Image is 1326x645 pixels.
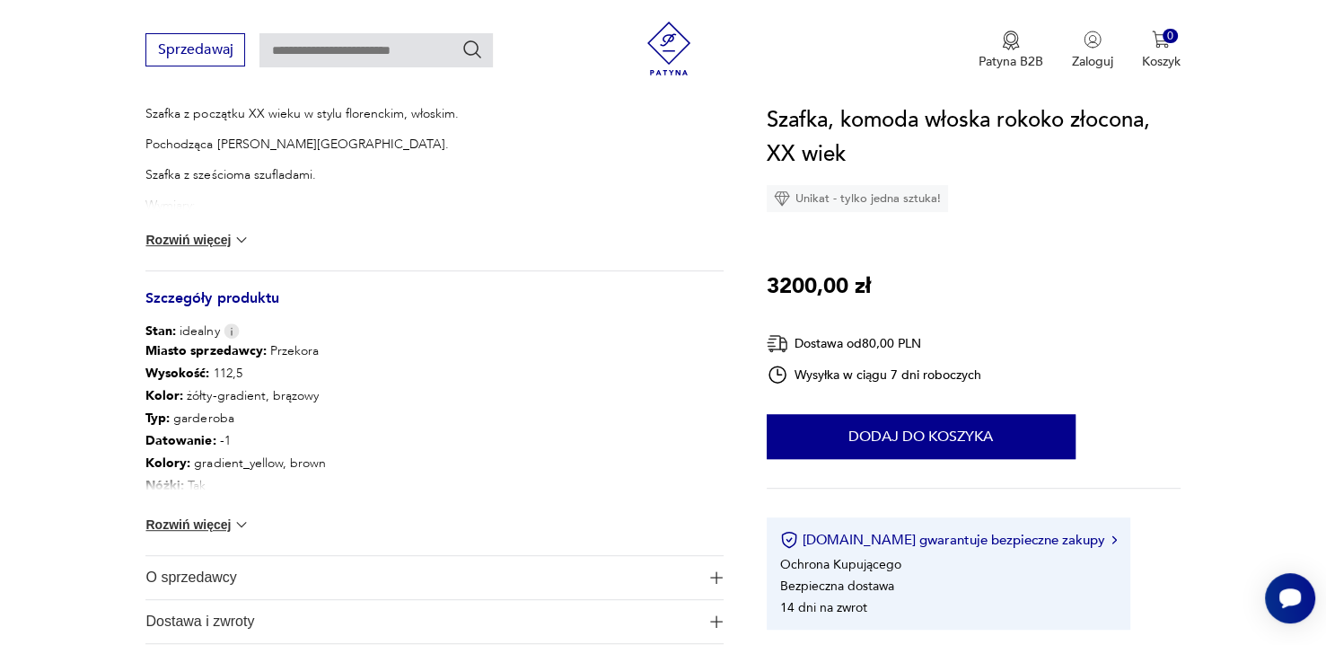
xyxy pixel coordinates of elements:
[145,600,698,643] span: Dostawa i zwroty
[767,332,982,355] div: Dostawa od 80,00 PLN
[780,531,798,549] img: Ikona certyfikatu
[145,387,183,404] b: Kolor:
[145,475,325,498] p: Tak
[145,166,566,184] p: Szafka z sześcioma szufladami.
[145,453,325,475] p: gradient_yellow, brown
[233,231,250,249] img: chevron down
[145,231,250,249] button: Rozwiń więcej
[145,556,723,599] button: Ikona plusaO sprzedawcy
[979,53,1043,70] p: Patyna B2B
[233,516,250,534] img: chevron down
[145,363,325,385] p: 112,5
[145,322,176,340] b: Stan:
[145,197,566,215] p: Wymiary:
[145,516,250,534] button: Rozwiń więcej
[1072,31,1113,70] button: Zaloguj
[774,190,790,207] img: Ikona diamentu
[145,410,170,427] b: Typ :
[642,22,696,75] img: Patyna - sklep z meblami i dekoracjami vintage
[1002,31,1020,50] img: Ikona medalu
[145,430,325,453] p: -1
[145,365,209,382] b: Wysokość :
[145,455,190,472] b: Kolory :
[710,571,723,584] img: Ikona plusa
[1163,29,1178,44] div: 0
[1152,31,1170,49] img: Ikona koszyka
[145,477,184,494] b: Nóżki :
[145,322,219,340] span: idealny
[145,340,325,363] p: Przekora
[224,323,240,339] img: Info icon
[1142,53,1181,70] p: Koszyk
[767,364,982,385] div: Wysyłka w ciągu 7 dni roboczych
[145,136,566,154] p: Pochodząca [PERSON_NAME][GEOGRAPHIC_DATA].
[780,599,867,616] li: 14 dni na zwrot
[145,105,566,123] p: Szafka z początku XX wieku w stylu florenckim, włoskim.
[767,414,1076,459] button: Dodaj do koszyka
[461,39,483,60] button: Szukaj
[1142,31,1181,70] button: 0Koszyk
[780,578,894,595] li: Bezpieczna dostawa
[145,45,245,57] a: Sprzedawaj
[767,185,948,212] div: Unikat - tylko jedna sztuka!
[767,269,871,304] p: 3200,00 zł
[145,556,698,599] span: O sprzedawcy
[1111,535,1117,544] img: Ikona strzałki w prawo
[145,342,266,359] b: Miasto sprzedawcy :
[710,615,723,628] img: Ikona plusa
[145,33,245,66] button: Sprzedawaj
[1265,573,1315,623] iframe: Smartsupp widget button
[145,408,325,430] p: garderoba
[979,31,1043,70] button: Patyna B2B
[979,31,1043,70] a: Ikona medaluPatyna B2B
[780,556,901,573] li: Ochrona Kupującego
[780,531,1117,549] button: [DOMAIN_NAME] gwarantuje bezpieczne zakupy
[1084,31,1102,49] img: Ikonka użytkownika
[145,293,723,322] h3: Szczegóły produktu
[145,385,325,408] p: żółty-gradient, brązowy
[1072,53,1113,70] p: Zaloguj
[145,600,723,643] button: Ikona plusaDostawa i zwroty
[145,432,215,449] b: Datowanie :
[767,332,788,355] img: Ikona dostawy
[767,103,1181,172] h1: Szafka, komoda włoska rokoko złocona, XX wiek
